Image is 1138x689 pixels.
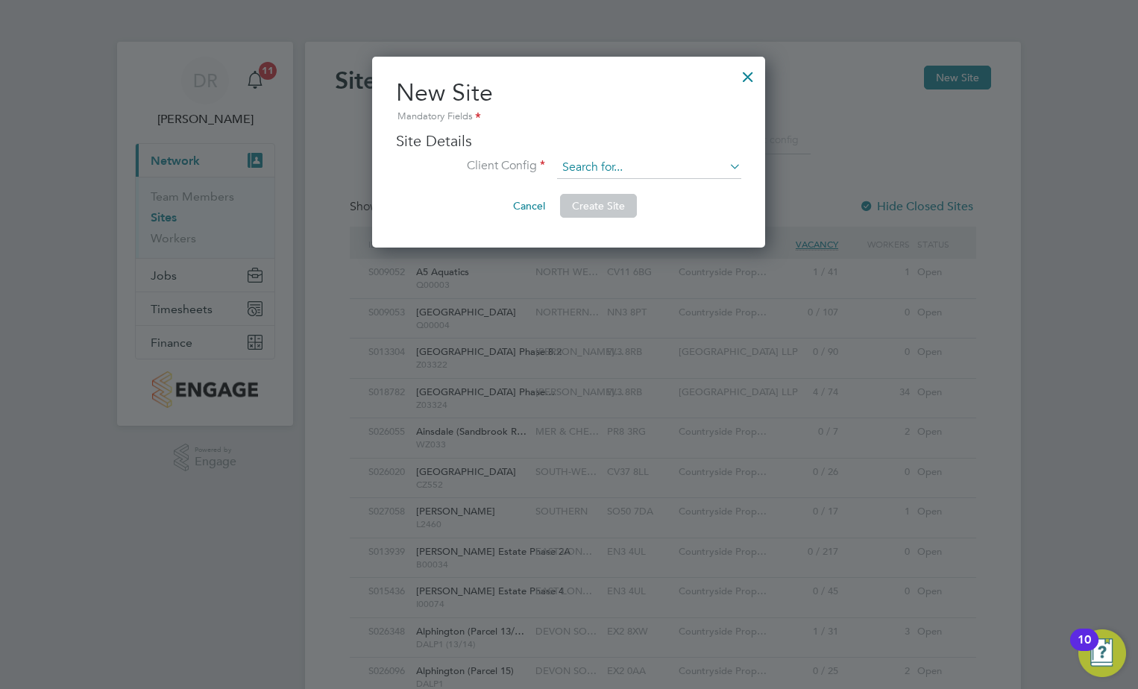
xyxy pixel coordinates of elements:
[572,199,625,213] span: Create Site
[1078,629,1126,677] button: Open Resource Center, 10 new notifications
[501,194,557,218] button: Cancel
[396,78,741,125] h2: New Site
[557,157,741,179] input: Search for...
[1078,640,1091,659] div: 10
[560,194,637,218] button: Create Site
[396,109,741,125] div: Mandatory Fields
[396,158,545,174] label: Client Config
[396,131,741,151] h3: Site Details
